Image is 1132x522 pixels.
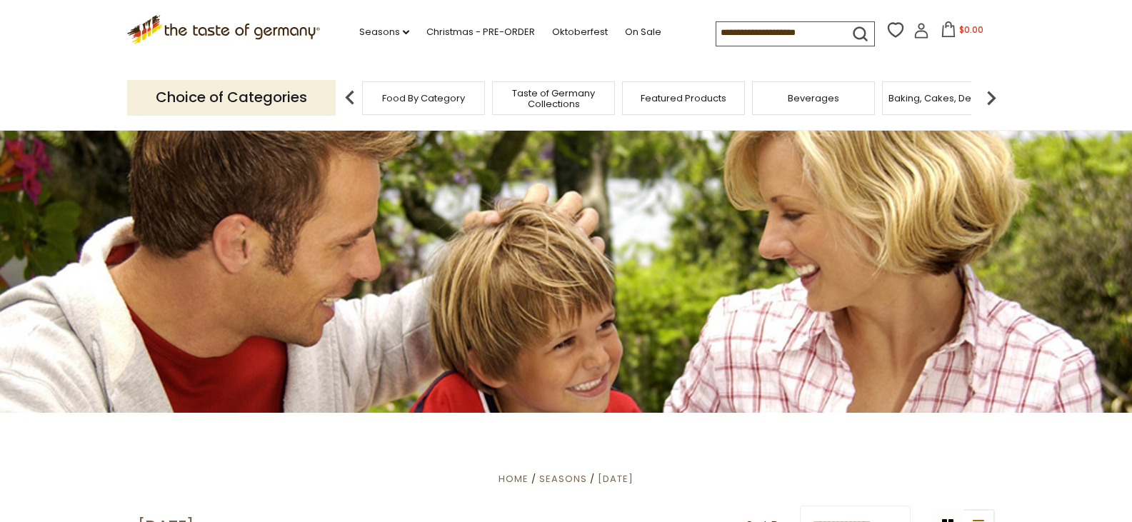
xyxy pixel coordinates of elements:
[959,24,983,36] span: $0.00
[336,84,364,112] img: previous arrow
[539,472,587,486] a: Seasons
[496,88,611,109] a: Taste of Germany Collections
[641,93,726,104] a: Featured Products
[499,472,529,486] a: Home
[932,21,993,43] button: $0.00
[625,24,661,40] a: On Sale
[382,93,465,104] a: Food By Category
[552,24,608,40] a: Oktoberfest
[788,93,839,104] a: Beverages
[359,24,409,40] a: Seasons
[426,24,535,40] a: Christmas - PRE-ORDER
[977,84,1006,112] img: next arrow
[598,472,633,486] a: [DATE]
[127,80,336,115] p: Choice of Categories
[888,93,999,104] a: Baking, Cakes, Desserts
